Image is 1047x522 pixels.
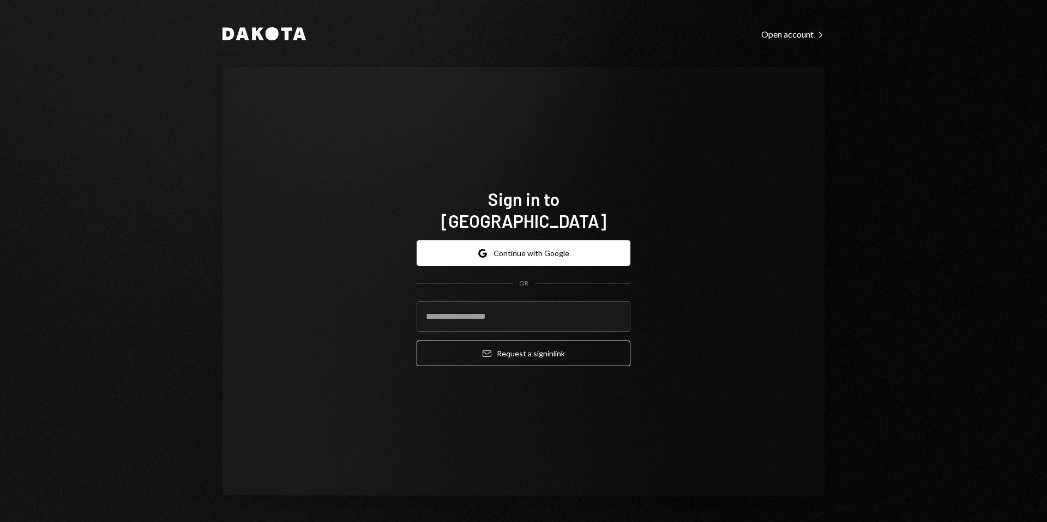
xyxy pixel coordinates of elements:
button: Request a signinlink [417,341,630,366]
div: OR [519,279,528,288]
h1: Sign in to [GEOGRAPHIC_DATA] [417,188,630,232]
a: Open account [761,28,825,40]
div: Open account [761,29,825,40]
button: Continue with Google [417,240,630,266]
